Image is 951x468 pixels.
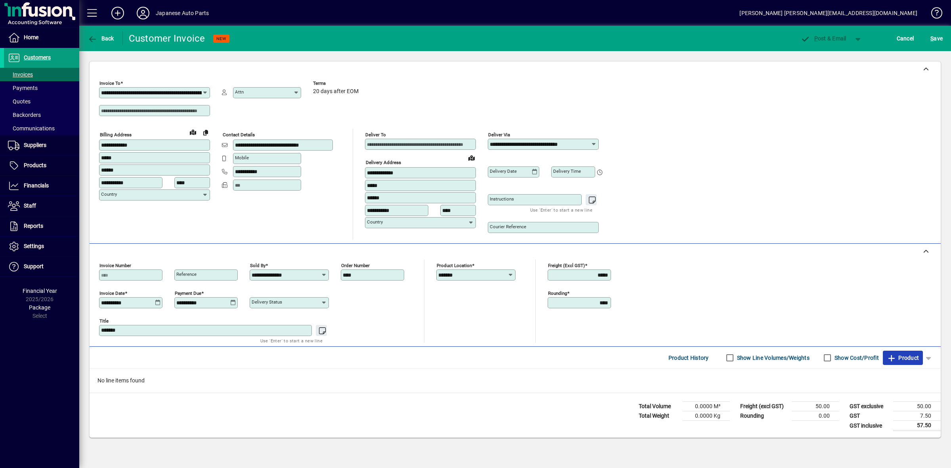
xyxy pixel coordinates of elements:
[8,85,38,91] span: Payments
[488,132,510,138] mat-label: Deliver via
[250,263,265,268] mat-label: Sold by
[129,32,205,45] div: Customer Invoice
[313,88,359,95] span: 20 days after EOM
[792,402,839,411] td: 50.00
[367,219,383,225] mat-label: Country
[846,421,893,431] td: GST inclusive
[24,34,38,40] span: Home
[90,369,941,393] div: No line items found
[739,7,917,19] div: [PERSON_NAME] [PERSON_NAME][EMAIL_ADDRESS][DOMAIN_NAME]
[365,132,386,138] mat-label: Deliver To
[800,35,846,42] span: ost & Email
[341,263,370,268] mat-label: Order number
[101,191,117,197] mat-label: Country
[235,155,249,160] mat-label: Mobile
[665,351,712,365] button: Product History
[437,263,472,268] mat-label: Product location
[930,35,934,42] span: S
[88,35,114,42] span: Back
[79,31,123,46] app-page-header-button: Back
[682,411,730,421] td: 0.0000 Kg
[833,354,879,362] label: Show Cost/Profit
[553,168,581,174] mat-label: Delivery time
[29,304,50,311] span: Package
[4,122,79,135] a: Communications
[548,290,567,296] mat-label: Rounding
[260,336,323,345] mat-hint: Use 'Enter' to start a new line
[4,136,79,155] a: Suppliers
[24,263,44,269] span: Support
[23,288,57,294] span: Financial Year
[4,108,79,122] a: Backorders
[490,196,514,202] mat-label: Instructions
[736,402,792,411] td: Freight (excl GST)
[682,402,730,411] td: 0.0000 M³
[99,290,125,296] mat-label: Invoice date
[24,182,49,189] span: Financials
[8,125,55,132] span: Communications
[893,421,941,431] td: 57.50
[530,205,592,214] mat-hint: Use 'Enter' to start a new line
[4,216,79,236] a: Reports
[635,402,682,411] td: Total Volume
[792,411,839,421] td: 0.00
[99,263,131,268] mat-label: Invoice number
[24,243,44,249] span: Settings
[235,89,244,95] mat-label: Attn
[4,28,79,48] a: Home
[4,257,79,277] a: Support
[175,290,201,296] mat-label: Payment due
[24,54,51,61] span: Customers
[4,156,79,176] a: Products
[156,7,209,19] div: Japanese Auto Parts
[895,31,916,46] button: Cancel
[105,6,130,20] button: Add
[887,351,919,364] span: Product
[846,411,893,421] td: GST
[814,35,818,42] span: P
[130,6,156,20] button: Profile
[490,168,517,174] mat-label: Delivery date
[24,142,46,148] span: Suppliers
[928,31,945,46] button: Save
[99,80,120,86] mat-label: Invoice To
[930,32,943,45] span: ave
[8,98,31,105] span: Quotes
[4,68,79,81] a: Invoices
[796,31,850,46] button: Post & Email
[883,351,923,365] button: Product
[4,237,79,256] a: Settings
[893,411,941,421] td: 7.50
[4,196,79,216] a: Staff
[635,411,682,421] td: Total Weight
[4,95,79,108] a: Quotes
[846,402,893,411] td: GST exclusive
[668,351,709,364] span: Product History
[252,299,282,305] mat-label: Delivery status
[893,402,941,411] td: 50.00
[24,162,46,168] span: Products
[735,354,810,362] label: Show Line Volumes/Weights
[187,126,199,138] a: View on map
[465,151,478,164] a: View on map
[8,112,41,118] span: Backorders
[176,271,197,277] mat-label: Reference
[86,31,116,46] button: Back
[8,71,33,78] span: Invoices
[925,2,941,27] a: Knowledge Base
[548,263,585,268] mat-label: Freight (excl GST)
[4,81,79,95] a: Payments
[490,224,526,229] mat-label: Courier Reference
[99,318,109,324] mat-label: Title
[4,176,79,196] a: Financials
[216,36,226,41] span: NEW
[24,202,36,209] span: Staff
[897,32,914,45] span: Cancel
[736,411,792,421] td: Rounding
[24,223,43,229] span: Reports
[313,81,361,86] span: Terms
[199,126,212,139] button: Copy to Delivery address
